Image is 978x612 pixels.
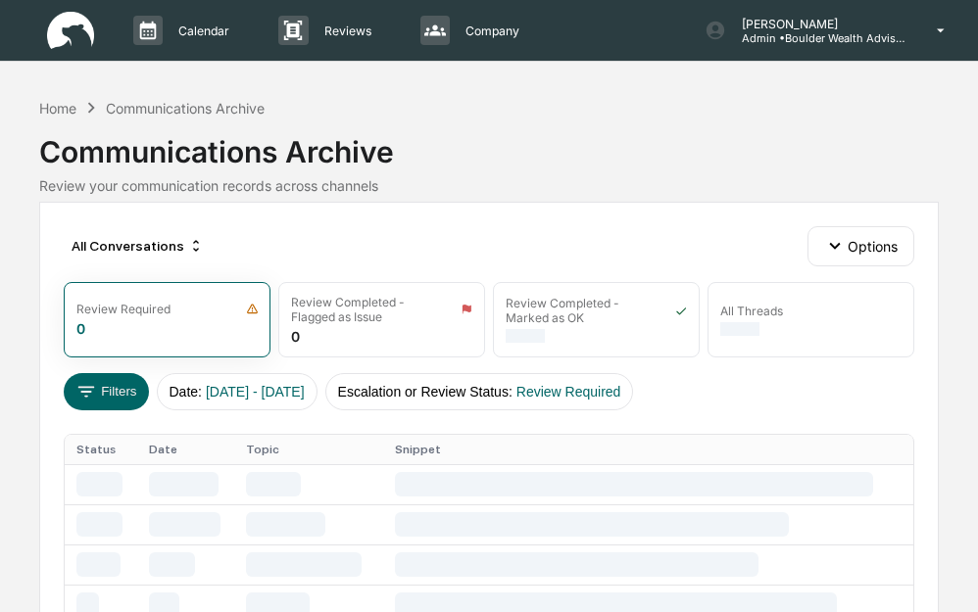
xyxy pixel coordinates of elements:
[39,100,76,117] div: Home
[47,12,94,50] img: logo
[206,384,305,400] span: [DATE] - [DATE]
[450,24,529,38] p: Company
[720,304,783,318] div: All Threads
[325,373,634,410] button: Escalation or Review Status:Review Required
[383,435,913,464] th: Snippet
[807,226,914,265] button: Options
[163,24,239,38] p: Calendar
[516,384,621,400] span: Review Required
[64,230,212,261] div: All Conversations
[309,24,381,38] p: Reviews
[291,295,436,324] div: Review Completed - Flagged as Issue
[76,320,85,337] div: 0
[234,435,383,464] th: Topic
[64,373,149,410] button: Filters
[76,302,171,316] div: Review Required
[106,100,265,117] div: Communications Archive
[726,17,908,31] p: [PERSON_NAME]
[39,118,939,169] div: Communications Archive
[137,435,235,464] th: Date
[39,177,939,194] div: Review your communication records across channels
[506,296,651,325] div: Review Completed - Marked as OK
[65,435,137,464] th: Status
[726,31,908,45] p: Admin • Boulder Wealth Advisors
[291,328,300,345] div: 0
[157,373,318,410] button: Date:[DATE] - [DATE]
[461,303,472,315] img: icon
[246,303,259,315] img: icon
[675,305,687,317] img: icon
